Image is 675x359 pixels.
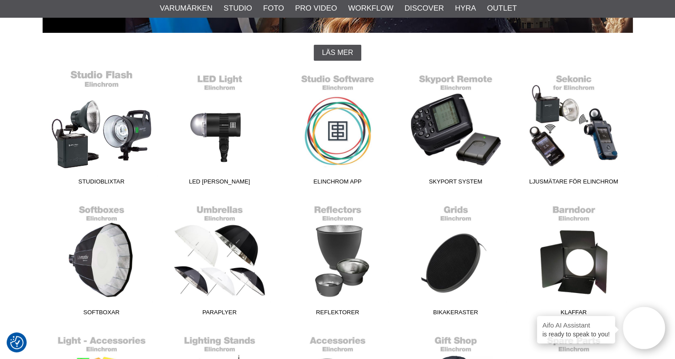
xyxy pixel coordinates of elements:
button: Samtyckesinställningar [10,335,24,351]
a: Studio [224,3,252,14]
span: Skyport System [397,177,515,189]
a: Skyport System [397,70,515,189]
span: Bikakeraster [397,308,515,320]
a: Pro Video [295,3,337,14]
h4: Aifo AI Assistant [542,320,610,330]
span: Reflektorer [279,308,397,320]
a: Varumärken [160,3,213,14]
a: Foto [263,3,284,14]
span: Studioblixtar [43,177,161,189]
span: Klaffar [515,308,633,320]
div: is ready to speak to you! [537,316,615,343]
span: Läs mer [322,49,353,57]
span: Ljusmätare för Elinchrom [515,177,633,189]
span: LED [PERSON_NAME] [161,177,279,189]
span: Paraplyer [161,308,279,320]
a: Bikakeraster [397,200,515,320]
a: Outlet [487,3,517,14]
a: Softboxar [43,200,161,320]
img: Revisit consent button [10,336,24,349]
span: Elinchrom App [279,177,397,189]
a: Paraplyer [161,200,279,320]
a: Workflow [348,3,393,14]
a: Ljusmätare för Elinchrom [515,70,633,189]
a: Discover [404,3,444,14]
a: Klaffar [515,200,633,320]
a: Hyra [455,3,476,14]
a: Elinchrom App [279,70,397,189]
a: Reflektorer [279,200,397,320]
a: LED [PERSON_NAME] [161,70,279,189]
span: Softboxar [43,308,161,320]
a: Studioblixtar [43,70,161,189]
